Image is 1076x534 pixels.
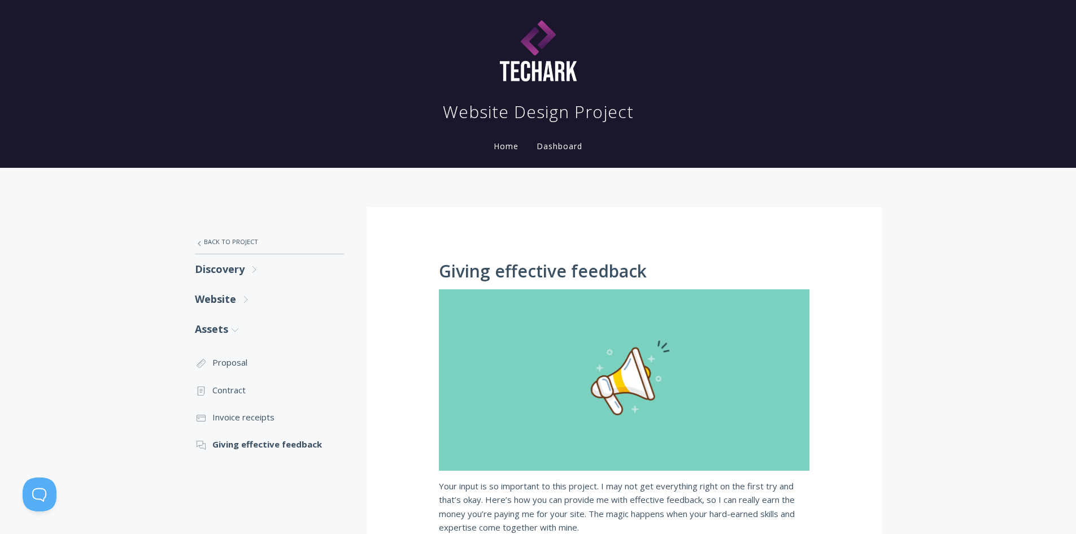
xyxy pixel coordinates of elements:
h1: Website Design Project [443,101,634,123]
iframe: Toggle Customer Support [23,477,56,511]
a: Contract [195,376,344,403]
h1: Giving effective feedback [439,262,809,281]
a: Home [491,141,521,151]
a: Discovery [195,254,344,284]
a: Website [195,284,344,314]
a: Dashboard [534,141,585,151]
a: Back to Project [195,230,344,254]
a: Invoice receipts [195,403,344,431]
a: Assets [195,314,344,344]
a: Giving effective feedback [195,431,344,458]
a: Proposal [195,349,344,376]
